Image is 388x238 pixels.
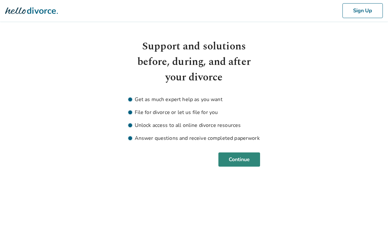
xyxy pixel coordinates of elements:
li: Answer questions and receive completed paperwork [128,134,260,142]
li: Get as much expert help as you want [128,96,260,103]
li: Unlock access to all online divorce resources [128,121,260,129]
button: Sign Up [342,3,383,18]
h1: Support and solutions before, during, and after your divorce [128,39,260,85]
button: Continue [218,152,260,167]
li: File for divorce or let us file for you [128,109,260,116]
